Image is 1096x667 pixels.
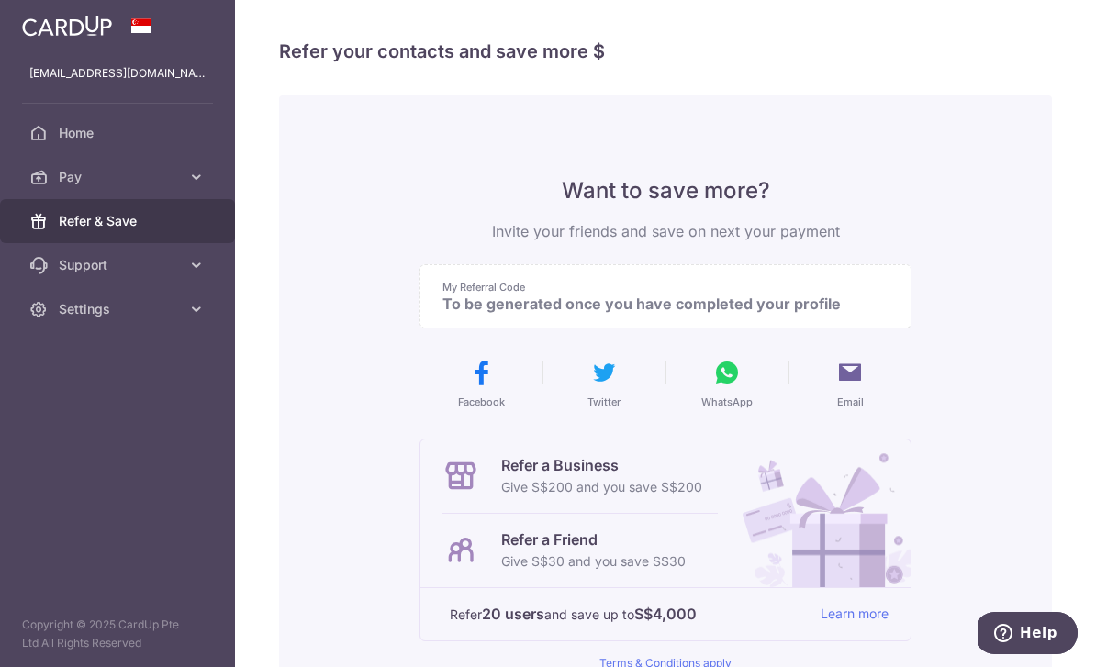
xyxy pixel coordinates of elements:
button: Twitter [550,358,658,409]
span: Support [59,256,180,274]
img: Refer [725,439,911,587]
span: Twitter [587,395,621,409]
button: WhatsApp [673,358,781,409]
p: To be generated once you have completed your profile [442,295,874,313]
p: My Referral Code [442,280,874,295]
span: Help [42,13,80,29]
button: Email [796,358,904,409]
p: Refer a Business [501,454,702,476]
span: Refer & Save [59,212,180,230]
span: WhatsApp [701,395,753,409]
span: Settings [59,300,180,318]
span: Home [59,124,180,142]
strong: S$4,000 [634,603,697,625]
button: Facebook [427,358,535,409]
p: Refer and save up to [450,603,806,626]
p: Want to save more? [419,176,911,206]
strong: 20 users [482,603,544,625]
iframe: Opens a widget where you can find more information [978,612,1078,658]
p: Give S$30 and you save S$30 [501,550,686,573]
p: [EMAIL_ADDRESS][DOMAIN_NAME] [29,64,206,83]
span: Email [837,395,864,409]
p: Invite your friends and save on next your payment [419,220,911,242]
p: Refer a Friend [501,528,686,550]
span: Pay [59,168,180,186]
p: Give S$200 and you save S$200 [501,476,702,498]
h4: Refer your contacts and save more $ [279,37,1052,66]
a: Learn more [821,603,889,626]
span: Facebook [458,395,505,409]
img: CardUp [22,15,112,37]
